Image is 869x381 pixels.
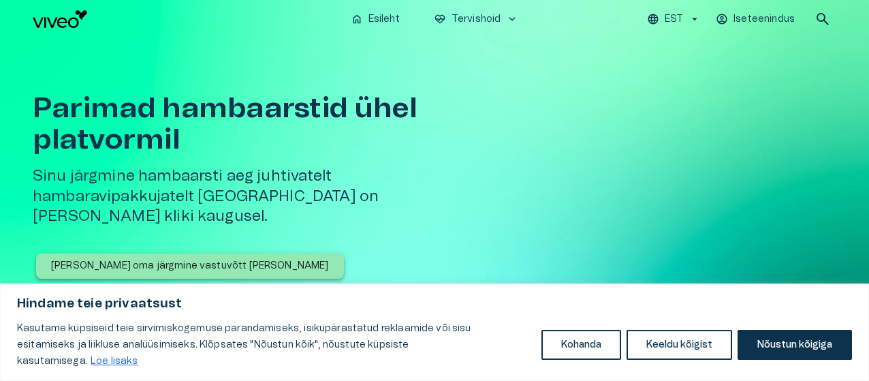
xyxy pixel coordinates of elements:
[714,10,798,29] button: Iseteenindus
[51,259,329,273] p: [PERSON_NAME] oma järgmine vastuvõtt [PERSON_NAME]
[33,93,474,155] h1: Parimad hambaarstid ühel platvormil
[17,320,531,369] p: Kasutame küpsiseid teie sirvimiskogemuse parandamiseks, isikupärastatud reklaamide või sisu esita...
[733,12,795,27] p: Iseteenindus
[506,13,518,25] span: keyboard_arrow_down
[90,356,139,367] a: Loe lisaks
[452,12,501,27] p: Tervishoid
[17,296,852,312] p: Hindame teie privaatsust
[738,330,852,360] button: Nõustun kõigiga
[345,10,407,29] button: homeEsileht
[541,330,621,360] button: Kohanda
[815,11,831,27] span: search
[428,10,524,29] button: ecg_heartTervishoidkeyboard_arrow_down
[33,10,87,28] img: Viveo logo
[33,10,340,28] a: Navigate to homepage
[665,12,683,27] p: EST
[351,13,363,25] span: home
[36,254,344,279] button: [PERSON_NAME] oma järgmine vastuvõtt [PERSON_NAME]
[434,13,446,25] span: ecg_heart
[809,5,836,33] button: open search modal
[645,10,703,29] button: EST
[368,12,400,27] p: Esileht
[33,166,474,226] h5: Sinu järgmine hambaarsti aeg juhtivatelt hambaravipakkujatelt [GEOGRAPHIC_DATA] on [PERSON_NAME] ...
[627,330,732,360] button: Keeldu kõigist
